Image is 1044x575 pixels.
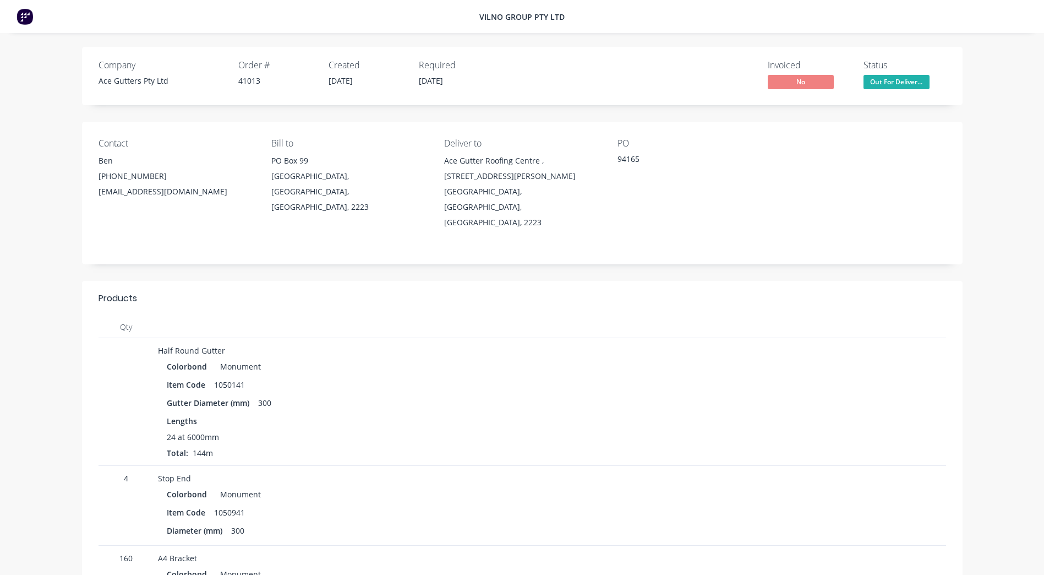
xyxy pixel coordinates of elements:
[167,486,211,502] div: Colorbond
[103,552,149,564] span: 160
[99,153,254,199] div: Ben[PHONE_NUMBER][EMAIL_ADDRESS][DOMAIN_NAME]
[167,359,211,375] div: Colorbond
[158,345,225,356] span: Half Round Gutter
[17,8,33,25] img: Factory
[617,138,773,149] div: PO
[479,12,565,22] span: Vilno Group Pty Ltd
[768,60,850,70] div: Invoiced
[254,395,276,411] div: 300
[167,415,197,427] span: Lengths
[444,184,599,230] div: [GEOGRAPHIC_DATA], [GEOGRAPHIC_DATA], [GEOGRAPHIC_DATA], 2223
[863,75,930,89] span: Out For Deliver...
[158,553,197,563] span: A4 Bracket
[99,292,137,305] div: Products
[216,359,261,375] div: Monument
[99,153,254,169] div: Ben
[419,60,496,70] div: Required
[227,523,249,539] div: 300
[444,153,599,230] div: Ace Gutter Roofing Centre , [STREET_ADDRESS][PERSON_NAME][GEOGRAPHIC_DATA], [GEOGRAPHIC_DATA], [G...
[167,377,210,393] div: Item Code
[99,184,254,199] div: [EMAIL_ADDRESS][DOMAIN_NAME]
[617,153,755,169] div: 94165
[167,523,227,539] div: Diameter (mm)
[238,75,315,86] div: 41013
[167,505,210,520] div: Item Code
[444,138,599,149] div: Deliver to
[329,75,353,86] span: [DATE]
[238,60,315,70] div: Order #
[99,60,225,70] div: Company
[271,153,427,215] div: PO Box 99[GEOGRAPHIC_DATA], [GEOGRAPHIC_DATA], [GEOGRAPHIC_DATA], 2223
[271,138,427,149] div: Bill to
[99,316,154,338] div: Qty
[167,431,219,443] span: 24 at 6000mm
[167,448,188,458] span: Total:
[99,75,225,86] div: Ace Gutters Pty Ltd
[271,169,427,215] div: [GEOGRAPHIC_DATA], [GEOGRAPHIC_DATA], [GEOGRAPHIC_DATA], 2223
[188,448,217,458] span: 144m
[863,60,946,70] div: Status
[768,75,834,89] span: No
[210,377,249,393] div: 1050141
[167,395,254,411] div: Gutter Diameter (mm)
[216,486,261,502] div: Monument
[271,153,427,169] div: PO Box 99
[103,473,149,484] span: 4
[99,169,254,184] div: [PHONE_NUMBER]
[99,138,254,149] div: Contact
[444,153,599,184] div: Ace Gutter Roofing Centre , [STREET_ADDRESS][PERSON_NAME]
[158,473,191,484] span: Stop End
[210,505,249,520] div: 1050941
[419,75,443,86] span: [DATE]
[329,60,406,70] div: Created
